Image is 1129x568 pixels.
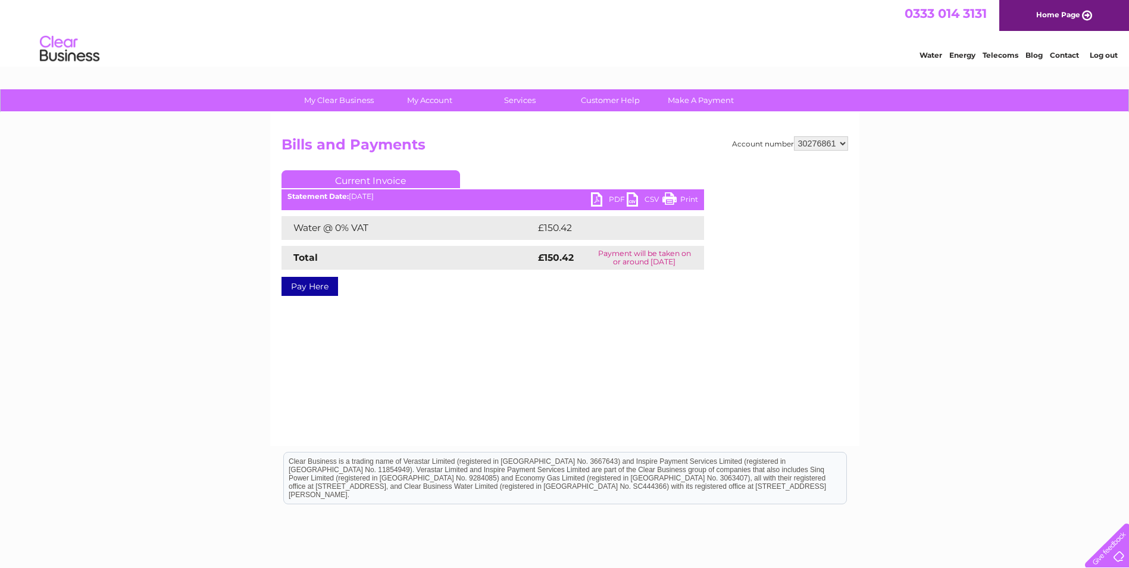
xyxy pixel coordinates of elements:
a: Current Invoice [282,170,460,188]
a: Log out [1090,51,1118,60]
a: Telecoms [983,51,1018,60]
div: [DATE] [282,192,704,201]
a: My Clear Business [290,89,388,111]
a: CSV [627,192,662,210]
a: Water [920,51,942,60]
a: Customer Help [561,89,659,111]
a: Print [662,192,698,210]
td: Payment will be taken on or around [DATE] [585,246,704,270]
h2: Bills and Payments [282,136,848,159]
div: Clear Business is a trading name of Verastar Limited (registered in [GEOGRAPHIC_DATA] No. 3667643... [284,7,846,58]
a: Contact [1050,51,1079,60]
img: logo.png [39,31,100,67]
b: Statement Date: [287,192,349,201]
a: Energy [949,51,975,60]
a: Pay Here [282,277,338,296]
a: Services [471,89,569,111]
a: PDF [591,192,627,210]
strong: £150.42 [538,252,574,263]
td: £150.42 [535,216,682,240]
a: Blog [1025,51,1043,60]
a: 0333 014 3131 [905,6,987,21]
a: My Account [380,89,479,111]
a: Make A Payment [652,89,750,111]
strong: Total [293,252,318,263]
td: Water @ 0% VAT [282,216,535,240]
div: Account number [732,136,848,151]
